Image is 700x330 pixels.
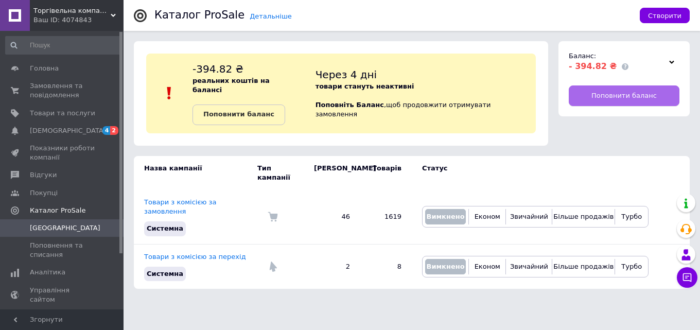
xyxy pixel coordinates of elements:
[192,63,243,75] span: -394.82 ₴
[144,253,246,260] a: Товари з комісією за перехід
[30,144,95,162] span: Показники роботи компанії
[555,259,612,274] button: Більше продажів
[553,263,614,270] span: Більше продажів
[250,12,292,20] a: Детальніше
[618,209,645,224] button: Турбо
[425,259,466,274] button: Вимкнено
[30,223,100,233] span: [GEOGRAPHIC_DATA]
[509,259,549,274] button: Звичайний
[621,213,642,220] span: Турбо
[147,224,183,232] span: Системна
[677,267,697,288] button: Чат з покупцем
[426,213,464,220] span: Вимкнено
[316,68,377,81] span: Через 4 дні
[569,52,596,60] span: Баланс:
[33,6,111,15] span: Торгівельна компанія "Захист UA"
[257,156,304,190] td: Тип кампанії
[569,85,679,106] a: Поповнити баланс
[192,105,285,125] a: Поповнити баланс
[412,156,649,190] td: Статус
[360,156,412,190] td: Товарів
[475,213,500,220] span: Економ
[618,259,645,274] button: Турбо
[475,263,500,270] span: Економ
[510,263,548,270] span: Звичайний
[510,213,548,220] span: Звичайний
[425,209,466,224] button: Вимкнено
[30,81,95,100] span: Замовлення та повідомлення
[30,268,65,277] span: Аналітика
[30,188,58,198] span: Покупці
[33,15,124,25] div: Ваш ID: 4074843
[144,198,216,215] a: Товари з комісією за замовлення
[591,91,657,100] span: Поповнити баланс
[304,190,360,244] td: 46
[30,64,59,73] span: Головна
[569,61,617,71] span: - 394.82 ₴
[471,209,503,224] button: Економ
[509,209,549,224] button: Звичайний
[471,259,503,274] button: Економ
[147,270,183,277] span: Системна
[426,263,464,270] span: Вимкнено
[268,262,278,272] img: Комісія за перехід
[555,209,612,224] button: Більше продажів
[648,12,681,20] span: Створити
[5,36,121,55] input: Пошук
[110,126,118,135] span: 2
[316,62,536,125] div: , щоб продовжити отримувати замовлення
[30,109,95,118] span: Товари та послуги
[162,85,177,101] img: :exclamation:
[304,244,360,289] td: 2
[304,156,360,190] td: [PERSON_NAME]
[360,244,412,289] td: 8
[30,170,57,180] span: Відгуки
[154,10,244,21] div: Каталог ProSale
[30,126,106,135] span: [DEMOGRAPHIC_DATA]
[30,241,95,259] span: Поповнення та списання
[268,212,278,222] img: Комісія за замовлення
[134,156,257,190] td: Назва кампанії
[30,206,85,215] span: Каталог ProSale
[102,126,111,135] span: 4
[316,101,384,109] b: Поповніть Баланс
[640,8,690,23] button: Створити
[553,213,614,220] span: Більше продажів
[30,286,95,304] span: Управління сайтом
[316,82,414,90] b: товари стануть неактивні
[621,263,642,270] span: Турбо
[203,110,274,118] b: Поповнити баланс
[360,190,412,244] td: 1619
[192,77,270,94] b: реальних коштів на балансі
